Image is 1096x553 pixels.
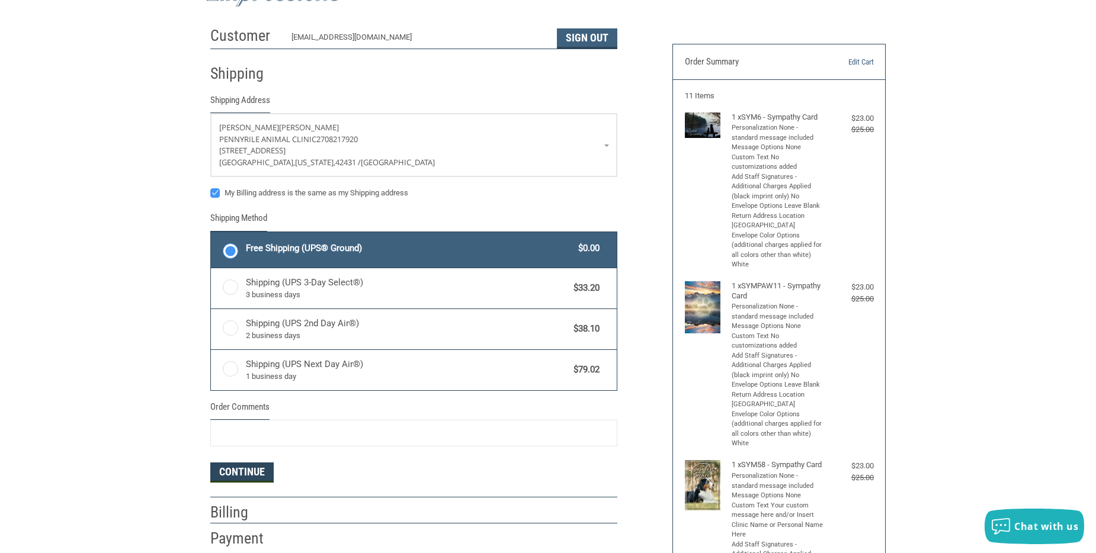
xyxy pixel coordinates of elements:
span: Chat with us [1014,520,1078,533]
span: [GEOGRAPHIC_DATA], [219,157,295,168]
span: [GEOGRAPHIC_DATA] [361,157,435,168]
h3: 11 Items [685,91,874,101]
span: Shipping (UPS 2nd Day Air®) [246,317,568,342]
li: Envelope Color Options (additional charges applied for all colors other than white) White [732,410,823,449]
span: Shipping (UPS 3-Day Select®) [246,276,568,301]
h2: Billing [210,503,280,522]
li: Add Staff Signatures - Additional Charges Applied (black imprint only) No [732,351,823,381]
button: Chat with us [985,509,1084,544]
label: My Billing address is the same as my Shipping address [210,188,617,198]
span: 1 business day [246,371,568,382]
li: Personalization None - standard message included [732,302,823,321]
li: Return Address Location [GEOGRAPHIC_DATA] [732,390,823,410]
li: Message Options None [732,143,823,153]
span: Free Shipping (UPS® Ground) [246,242,573,255]
li: Personalization None - standard message included [732,471,823,491]
span: [PERSON_NAME] [279,122,339,133]
li: Custom Text Your custom message here and/or Insert Clinic Name or Personal Name Here [732,501,823,540]
h2: Shipping [210,64,280,83]
li: Personalization None - standard message included [732,123,823,143]
div: $23.00 [826,460,874,472]
li: Add Staff Signatures - Additional Charges Applied (black imprint only) No [732,172,823,202]
li: Envelope Options Leave Blank [732,201,823,211]
div: $25.00 [826,124,874,136]
span: Shipping (UPS Next Day Air®) [246,358,568,382]
h4: 1 x SYMPAW11 - Sympathy Card [732,281,823,301]
a: Enter or select a different address [211,114,617,176]
h3: Order Summary [685,56,813,68]
div: $23.00 [826,281,874,293]
h4: 1 x SYM6 - Sympathy Card [732,112,823,122]
span: [STREET_ADDRESS] [219,145,286,156]
h4: 1 x SYM58 - Sympathy Card [732,460,823,470]
li: Custom Text No customizations added [732,332,823,351]
span: Pennyrile Animal Clinic [219,134,316,144]
div: $25.00 [826,293,874,305]
legend: Shipping Address [210,94,270,113]
li: Envelope Options Leave Blank [732,380,823,390]
span: [PERSON_NAME] [219,122,279,133]
span: 3 business days [246,289,568,301]
span: $38.10 [568,322,600,336]
a: Edit Cart [813,56,873,68]
li: Message Options None [732,321,823,332]
button: Sign Out [557,28,617,49]
span: 2 business days [246,330,568,342]
div: $23.00 [826,112,874,124]
span: $33.20 [568,281,600,295]
li: Return Address Location [GEOGRAPHIC_DATA] [732,211,823,231]
li: Custom Text No customizations added [732,153,823,172]
h2: Payment [210,529,280,548]
legend: Order Comments [210,400,270,420]
button: Continue [210,462,274,483]
span: 42431 / [335,157,361,168]
span: [US_STATE], [295,157,335,168]
div: $25.00 [826,472,874,484]
h2: Customer [210,26,280,46]
legend: Shipping Method [210,211,267,231]
span: $79.02 [568,363,600,377]
span: 2708217920 [316,134,358,144]
li: Envelope Color Options (additional charges applied for all colors other than white) White [732,231,823,270]
span: $0.00 [572,242,600,255]
div: [EMAIL_ADDRESS][DOMAIN_NAME] [291,31,546,49]
li: Message Options None [732,491,823,501]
